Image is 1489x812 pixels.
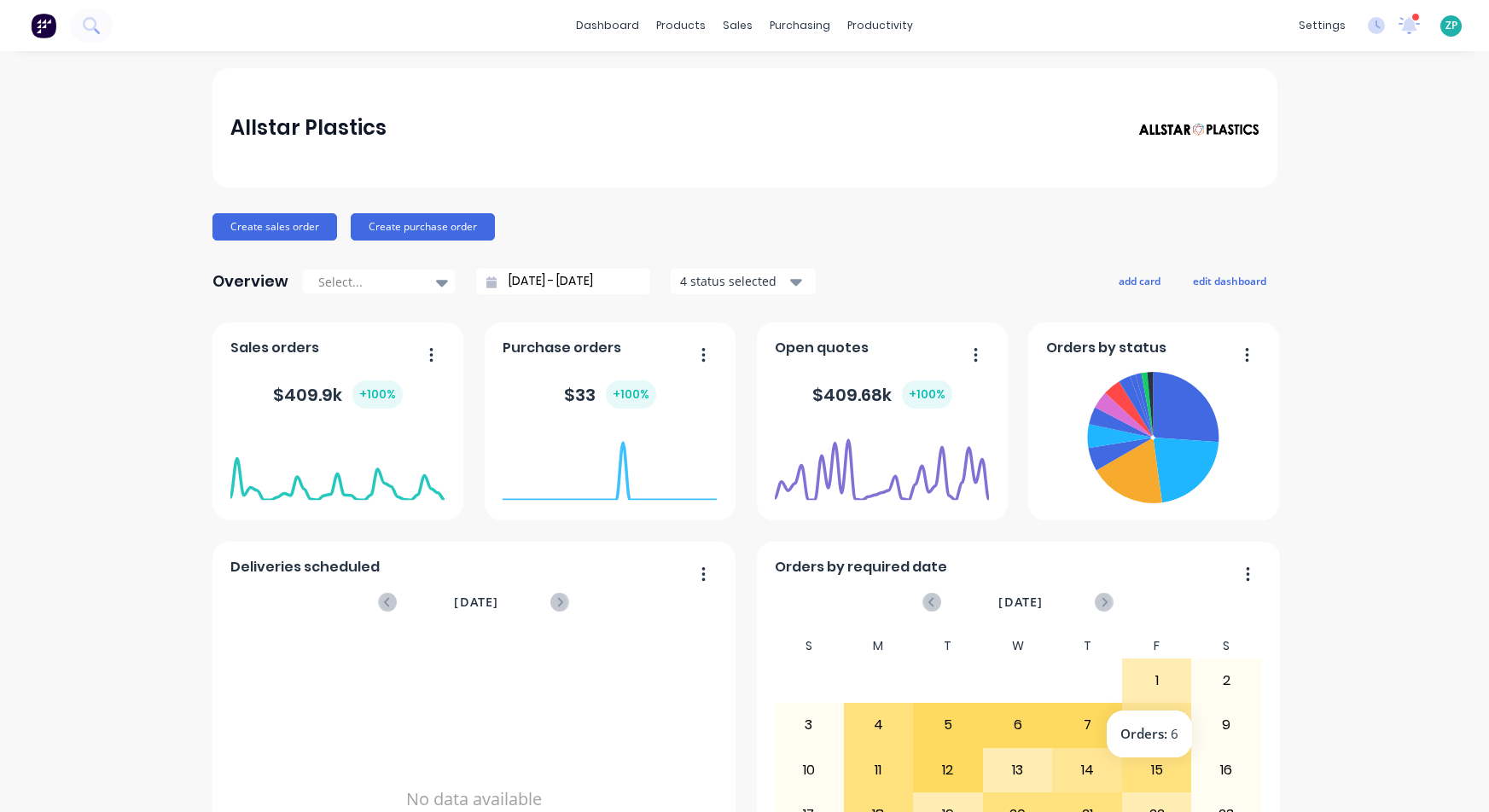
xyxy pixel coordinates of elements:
[230,338,319,358] span: Sales orders
[913,634,983,658] div: T
[844,634,914,658] div: M
[1290,13,1354,38] div: settings
[212,213,337,241] button: Create sales order
[1123,659,1191,702] div: 1
[31,13,56,38] img: Factory
[1053,749,1121,792] div: 14
[212,264,288,299] div: Overview
[1445,18,1457,33] span: ZP
[983,634,1053,658] div: W
[839,13,922,38] div: productivity
[1122,634,1192,658] div: F
[454,593,498,612] span: [DATE]
[998,593,1043,612] span: [DATE]
[1108,270,1172,292] button: add card
[845,749,913,792] div: 11
[1192,659,1260,702] div: 2
[671,269,816,294] button: 4 status selected
[1139,123,1259,136] img: Allstar Plastics
[1052,634,1122,658] div: T
[351,213,495,241] button: Create purchase order
[567,13,648,38] a: dashboard
[984,749,1052,792] div: 13
[648,13,714,38] div: products
[352,380,403,409] div: + 100 %
[714,13,761,38] div: sales
[914,704,982,746] div: 5
[564,380,656,409] div: $ 33
[984,704,1052,746] div: 6
[1046,338,1166,358] span: Orders by status
[902,380,952,409] div: + 100 %
[845,704,913,746] div: 4
[273,380,403,409] div: $ 409.9k
[812,380,952,409] div: $ 409.68k
[503,338,621,358] span: Purchase orders
[774,634,844,658] div: S
[761,13,839,38] div: purchasing
[1192,749,1260,792] div: 16
[680,272,788,290] div: 4 status selected
[775,338,869,358] span: Open quotes
[1192,704,1260,746] div: 9
[1191,634,1261,658] div: S
[914,749,982,792] div: 12
[230,111,387,145] div: Allstar Plastics
[606,380,656,409] div: + 100 %
[230,557,380,577] span: Deliveries scheduled
[1053,704,1121,746] div: 7
[1182,270,1277,292] button: edit dashboard
[1123,704,1191,746] div: 8
[775,749,843,792] div: 10
[775,704,843,746] div: 3
[1123,749,1191,792] div: 15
